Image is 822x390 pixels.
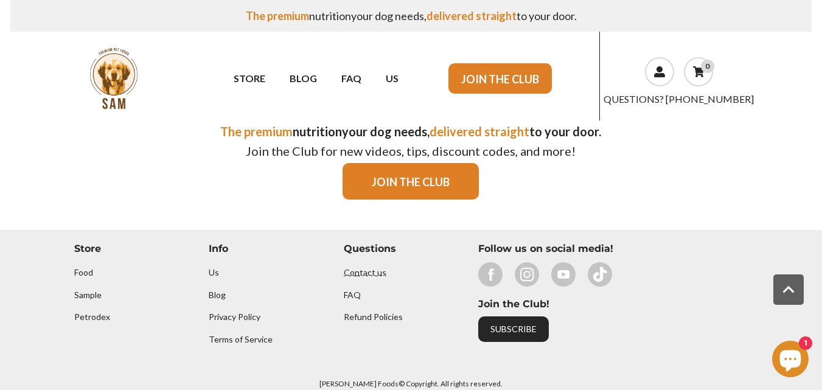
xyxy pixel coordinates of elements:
[344,243,396,254] font: Questions
[290,72,317,84] font: BLOG
[705,61,709,71] font: 0
[246,9,309,23] font: The premium
[490,324,537,334] font: SUBSCRIBE
[448,63,552,94] a: JOIN THE CLUB
[604,91,754,105] a: QUESTIONS? [PHONE_NUMBER]
[74,289,102,300] a: Sample
[768,341,812,380] inbox-online-store-chat: Shopify online store chat
[773,274,804,305] button: Back To Top
[344,289,361,300] a: FAQ
[341,72,361,84] font: FAQ
[604,93,754,105] font: QUESTIONS? [PHONE_NUMBER]
[478,298,549,310] font: Join the Club!
[209,334,273,344] font: Terms of Service
[74,312,110,322] a: Petrodex
[209,267,219,277] font: Us
[246,144,576,158] font: Join the Club for new videos, tips, discount codes, and more!
[344,267,386,278] a: Contact us
[329,68,374,89] a: FAQ
[209,267,219,278] a: Us
[342,124,430,139] font: your dog needs,
[529,124,601,139] font: to your door.
[220,124,293,139] font: The premium
[343,163,479,200] a: JOIN THE CLUB
[427,9,517,23] font: delivered straight
[344,312,403,322] a: Refund Policies
[74,267,93,277] font: Food
[293,124,342,139] font: nutrition
[374,68,411,89] a: US
[221,68,277,89] a: STORE
[209,334,273,345] a: Terms of Service
[74,267,93,278] a: Food
[351,9,427,23] font: your dog needs,
[82,46,146,111] img: sam.png
[478,243,613,254] font: Follow us on social media!
[684,57,713,86] a: 0
[309,9,351,23] font: nutrition
[386,72,399,84] font: US
[277,68,329,89] a: BLOG
[344,267,386,277] font: Contact us
[517,9,577,23] font: to your door.
[319,379,503,388] font: [PERSON_NAME] Foods© Copyright. All rights reserved.
[234,72,265,84] font: STORE
[372,175,450,188] font: JOIN THE CLUB
[209,289,226,300] a: Blog
[209,243,228,254] font: Info
[478,316,549,342] a: SUBSCRIBE
[461,72,539,85] font: JOIN THE CLUB
[74,243,101,254] font: Store
[209,312,260,322] a: Privacy Policy
[430,124,529,139] font: delivered straight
